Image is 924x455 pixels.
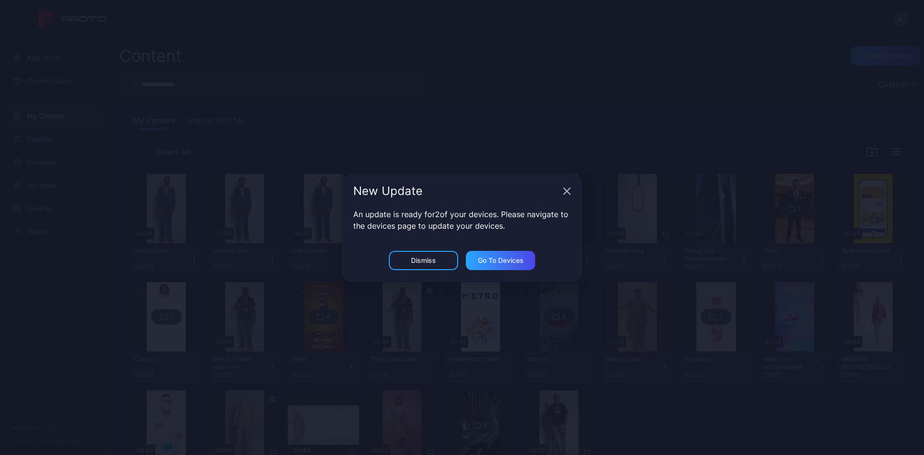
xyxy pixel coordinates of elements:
p: An update is ready for 2 of your devices. Please navigate to the devices page to update your devi... [353,208,571,232]
button: Dismiss [389,251,458,270]
button: Go to devices [466,251,535,270]
div: Go to devices [478,257,524,264]
div: Dismiss [411,257,436,264]
div: New Update [353,185,559,197]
